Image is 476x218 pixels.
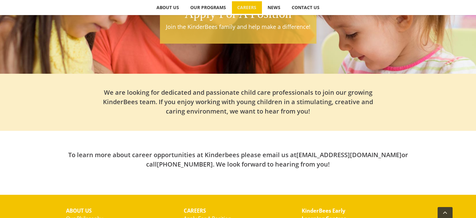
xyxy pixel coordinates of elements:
[100,88,376,116] h2: We are looking for dedicated and passionate child care professionals to join our growing KinderBe...
[268,5,280,10] span: NEWS
[157,160,213,168] a: [PHONE_NUMBER]
[185,1,232,14] a: OUR PROGRAMS
[262,1,286,14] a: NEWS
[66,207,92,214] strong: ABOUT US
[296,151,402,159] a: [EMAIL_ADDRESS][DOMAIN_NAME]
[184,207,206,214] strong: CAREERS
[190,5,226,10] span: OUR PROGRAMS
[237,5,256,10] span: CAREERS
[286,1,325,14] a: CONTACT US
[66,150,410,169] h2: To learn more about career opportunities at Kinderbees please email us at or call . We look forwa...
[151,1,185,14] a: ABOUT US
[163,23,313,31] p: Join the KinderBees family and help make a difference!
[292,5,320,10] span: CONTACT US
[156,5,179,10] span: ABOUT US
[232,1,262,14] a: CAREERS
